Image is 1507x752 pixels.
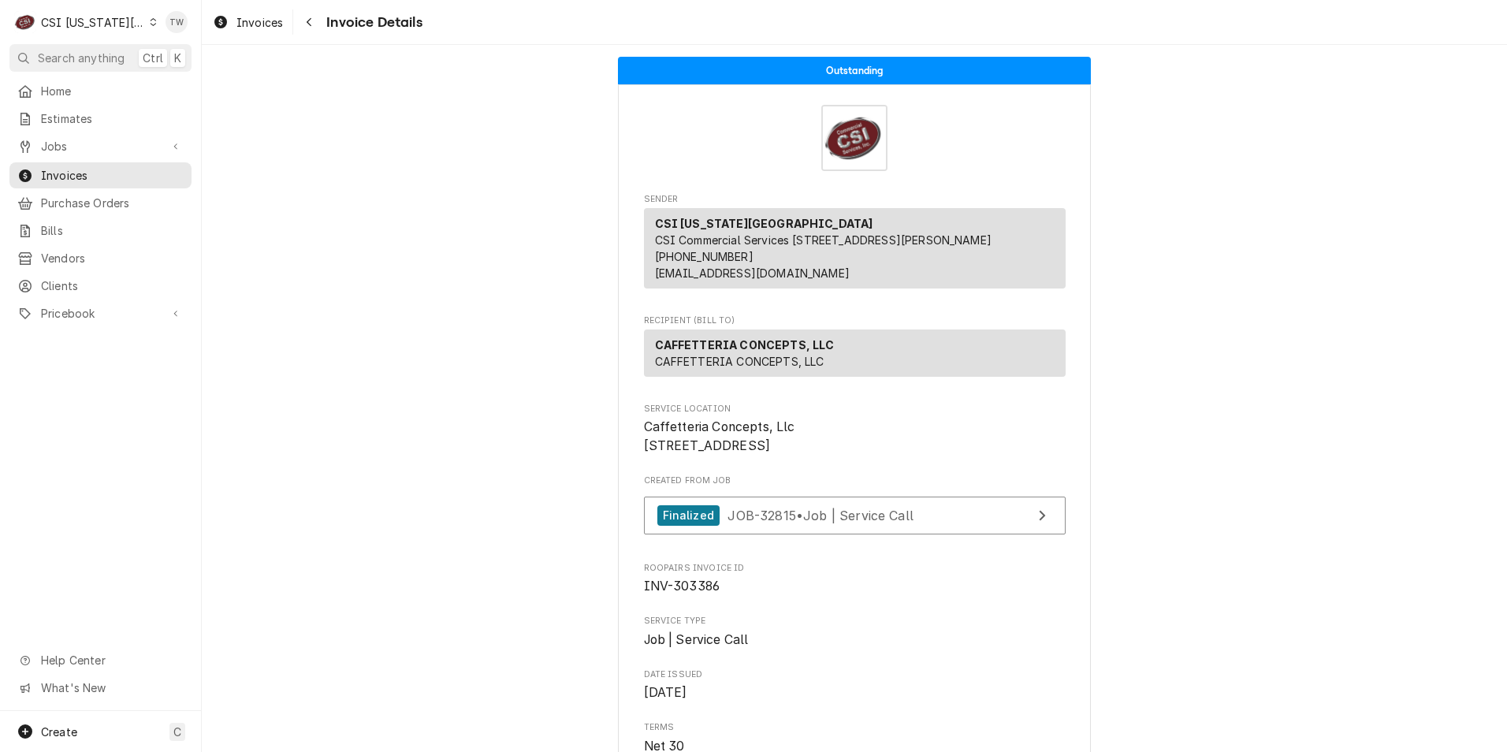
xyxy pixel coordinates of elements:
[644,685,687,700] span: [DATE]
[644,562,1066,575] span: Roopairs Invoice ID
[9,647,192,673] a: Go to Help Center
[14,11,36,33] div: CSI Kansas City's Avatar
[657,505,720,527] div: Finalized
[655,338,835,352] strong: CAFFETTERIA CONCEPTS, LLC
[644,497,1066,535] a: View Job
[173,724,181,740] span: C
[644,193,1066,296] div: Invoice Sender
[9,675,192,701] a: Go to What's New
[143,50,163,66] span: Ctrl
[644,721,1066,734] span: Terms
[9,190,192,216] a: Purchase Orders
[9,218,192,244] a: Bills
[41,652,182,668] span: Help Center
[821,105,887,171] img: Logo
[644,577,1066,596] span: Roopairs Invoice ID
[41,14,145,31] div: CSI [US_STATE][GEOGRAPHIC_DATA]
[644,668,1066,702] div: Date Issued
[38,50,125,66] span: Search anything
[207,9,289,35] a: Invoices
[174,50,181,66] span: K
[236,14,283,31] span: Invoices
[166,11,188,33] div: TW
[9,106,192,132] a: Estimates
[41,167,184,184] span: Invoices
[644,475,1066,542] div: Created From Job
[644,208,1066,295] div: Sender
[41,277,184,294] span: Clients
[41,110,184,127] span: Estimates
[166,11,188,33] div: Tori Warrick's Avatar
[644,419,795,453] span: Caffetteria Concepts, Llc [STREET_ADDRESS]
[644,683,1066,702] span: Date Issued
[9,44,192,72] button: Search anythingCtrlK
[644,315,1066,327] span: Recipient (Bill To)
[655,266,850,280] a: [EMAIL_ADDRESS][DOMAIN_NAME]
[322,12,422,33] span: Invoice Details
[655,217,873,230] strong: CSI [US_STATE][GEOGRAPHIC_DATA]
[644,403,1066,456] div: Service Location
[296,9,322,35] button: Navigate back
[644,631,1066,650] span: Service Type
[9,78,192,104] a: Home
[644,475,1066,487] span: Created From Job
[644,615,1066,627] span: Service Type
[644,668,1066,681] span: Date Issued
[644,193,1066,206] span: Sender
[41,250,184,266] span: Vendors
[644,329,1066,383] div: Recipient (Bill To)
[644,579,720,594] span: INV-303386
[9,300,192,326] a: Go to Pricebook
[41,83,184,99] span: Home
[41,138,160,154] span: Jobs
[727,507,914,523] span: JOB-32815 • Job | Service Call
[655,250,753,263] a: [PHONE_NUMBER]
[644,615,1066,649] div: Service Type
[655,355,824,368] span: CAFFETTERIA CONCEPTS, LLC
[9,162,192,188] a: Invoices
[41,222,184,239] span: Bills
[644,418,1066,455] span: Service Location
[644,208,1066,289] div: Sender
[655,233,992,247] span: CSI Commercial Services [STREET_ADDRESS][PERSON_NAME]
[41,305,160,322] span: Pricebook
[41,679,182,696] span: What's New
[9,245,192,271] a: Vendors
[644,632,749,647] span: Job | Service Call
[618,57,1091,84] div: Status
[644,315,1066,384] div: Invoice Recipient
[644,329,1066,377] div: Recipient (Bill To)
[9,273,192,299] a: Clients
[14,11,36,33] div: C
[41,725,77,739] span: Create
[826,65,884,76] span: Outstanding
[41,195,184,211] span: Purchase Orders
[9,133,192,159] a: Go to Jobs
[644,403,1066,415] span: Service Location
[644,562,1066,596] div: Roopairs Invoice ID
